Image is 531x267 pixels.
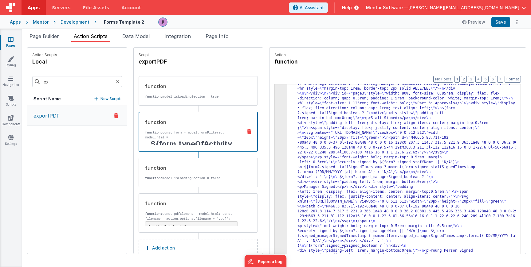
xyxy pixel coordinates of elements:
button: 5 [483,76,489,83]
span: Servers [52,5,70,11]
div: function [145,83,238,90]
div: function [145,164,238,172]
button: Preview [458,17,489,27]
button: 2 [461,76,467,83]
h1: ${form.typeOfActivity || ''} [151,140,232,156]
p: const pdfElement = model.html; const filename = action.options.filename + '.pdf'; [145,211,238,221]
p: Action [274,52,521,57]
p: model.isLoadingSection = false [145,176,238,181]
p: model.html = ` [145,135,238,140]
p: Script [139,52,258,57]
span: Help [342,5,352,11]
p: model.isLoadingSection = true [145,94,238,99]
span: Data Model [122,33,150,39]
strong: function: [145,176,163,180]
button: Options [513,18,521,26]
button: AI Assistant [289,2,328,13]
p: const form = model.formFiltered; [145,130,238,135]
img: 6c3d48e323fef8557f0b76cc516e01c7 [159,18,167,26]
div: function [145,118,238,126]
button: No Folds [433,76,453,83]
button: Add action [139,239,258,257]
strong: function: [145,212,163,216]
button: 7 [497,76,503,83]
span: Page Builder [29,33,59,39]
button: 6 [490,76,496,83]
strong: function: [145,95,163,99]
div: Apps [10,19,21,25]
h4: Forms Template 2 [104,20,144,24]
button: Mentor Software — [PERSON_NAME][EMAIL_ADDRESS][DOMAIN_NAME] [366,5,526,11]
p: New Script [100,96,121,102]
span: [PERSON_NAME][EMAIL_ADDRESS][DOMAIN_NAME] [408,5,519,11]
span: AI Assistant [300,5,324,11]
h4: function [274,57,367,66]
input: Search scripts [32,76,122,87]
span: Mentor Software — [366,5,408,11]
strong: function: [145,131,163,134]
span: File Assets [83,5,109,11]
button: exportPDF [27,106,127,126]
div: function [145,200,238,207]
div: Development [61,19,89,25]
span: Apps [28,5,40,11]
p: exportPDF [30,112,60,119]
button: New Script [94,96,121,102]
p: Add action [152,244,175,252]
p: Action Scripts [32,52,57,57]
div: Mentor [33,19,49,25]
span: Integration [164,33,191,39]
button: 1 [454,76,460,83]
span: Action Scripts [74,33,108,39]
h4: local [32,57,57,66]
button: 3 [468,76,474,83]
button: 4 [475,76,482,83]
h4: exportPDF [139,57,231,66]
button: Save [491,17,510,27]
h5: Script Name [33,96,61,102]
span: Page Info [206,33,229,39]
button: Format [505,76,521,83]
